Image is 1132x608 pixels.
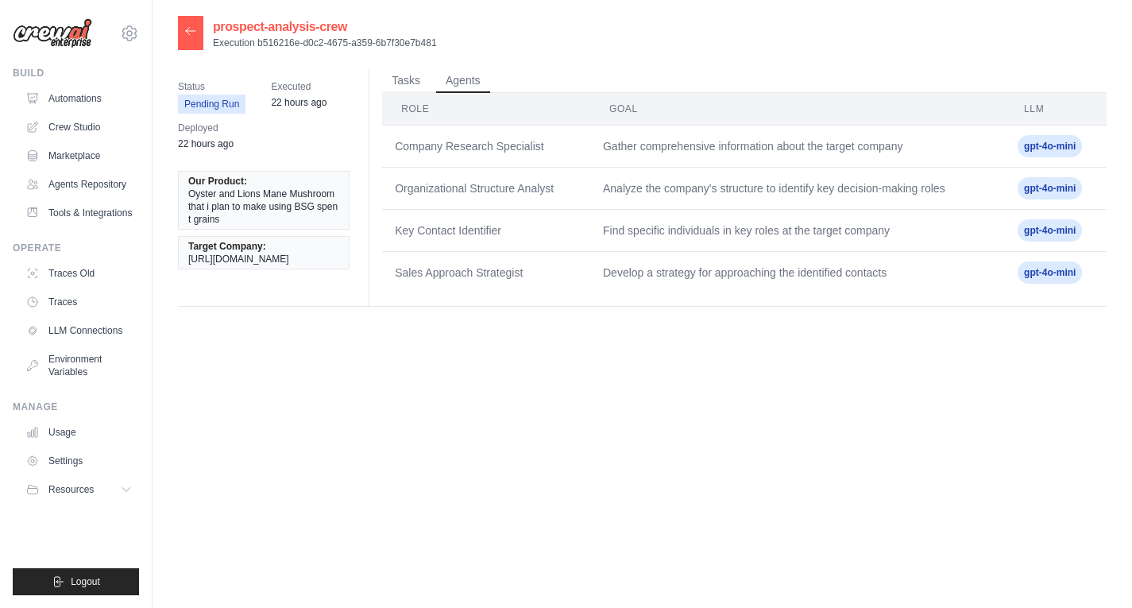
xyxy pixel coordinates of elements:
[71,575,100,588] span: Logout
[19,448,139,474] a: Settings
[188,188,339,226] span: Oyster and Lions Mane Mushroom that i plan to make using BSG spent grains
[590,252,1005,294] td: Develop a strategy for approaching the identified contacts
[178,138,234,149] time: September 24, 2025 at 14:38 GMT+9
[19,172,139,197] a: Agents Repository
[19,477,139,502] button: Resources
[213,17,437,37] h2: prospect-analysis-crew
[13,67,139,79] div: Build
[382,69,430,93] button: Tasks
[13,568,139,595] button: Logout
[13,401,139,413] div: Manage
[213,37,437,49] p: Execution b516216e-d0c2-4675-a359-6b7f30e7b481
[271,79,326,95] span: Executed
[271,97,326,108] time: September 24, 2025 at 15:00 GMT+9
[19,200,139,226] a: Tools & Integrations
[1053,532,1132,608] iframe: Chat Widget
[1018,135,1082,157] span: gpt-4o-mini
[178,120,234,136] span: Deployed
[1005,93,1107,126] th: LLM
[1018,177,1082,199] span: gpt-4o-mini
[188,240,266,253] span: Target Company:
[188,175,247,188] span: Our Product:
[590,168,1005,210] td: Analyze the company's structure to identify key decision-making roles
[19,143,139,168] a: Marketplace
[178,79,245,95] span: Status
[19,289,139,315] a: Traces
[1018,261,1082,284] span: gpt-4o-mini
[19,347,139,385] a: Environment Variables
[382,126,590,168] td: Company Research Specialist
[19,261,139,286] a: Traces Old
[13,18,92,48] img: Logo
[590,126,1005,168] td: Gather comprehensive information about the target company
[436,69,490,93] button: Agents
[19,420,139,445] a: Usage
[382,252,590,294] td: Sales Approach Strategist
[382,93,590,126] th: Role
[48,483,94,496] span: Resources
[590,210,1005,252] td: Find specific individuals in key roles at the target company
[382,168,590,210] td: Organizational Structure Analyst
[19,318,139,343] a: LLM Connections
[19,114,139,140] a: Crew Studio
[19,86,139,111] a: Automations
[13,242,139,254] div: Operate
[590,93,1005,126] th: Goal
[188,253,289,265] span: [URL][DOMAIN_NAME]
[178,95,245,114] span: Pending Run
[1018,219,1082,242] span: gpt-4o-mini
[382,210,590,252] td: Key Contact Identifier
